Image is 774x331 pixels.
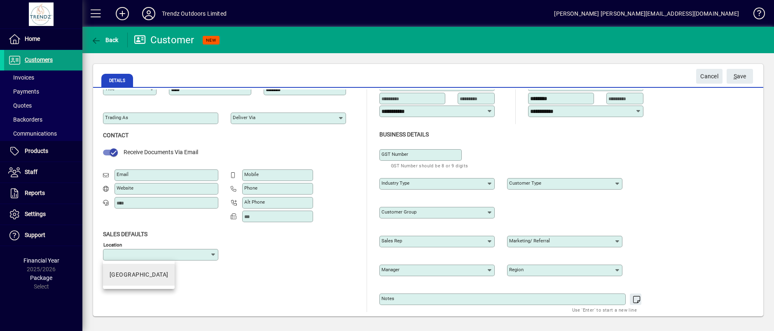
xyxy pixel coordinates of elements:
[4,225,82,246] a: Support
[8,130,57,137] span: Communications
[381,151,408,157] mat-label: GST Number
[4,113,82,127] a: Backorders
[103,231,147,237] span: Sales defaults
[554,7,739,20] div: [PERSON_NAME] [PERSON_NAME][EMAIL_ADDRESS][DOMAIN_NAME]
[103,264,175,286] mat-option: New Plymouth
[23,257,59,264] span: Financial Year
[25,169,37,175] span: Staff
[700,70,718,83] span: Cancel
[8,88,39,95] span: Payments
[244,199,265,205] mat-label: Alt Phone
[696,69,723,84] button: Cancel
[25,232,45,238] span: Support
[381,180,409,186] mat-label: Industry type
[89,33,121,47] button: Back
[727,69,753,84] button: Save
[244,171,259,177] mat-label: Mobile
[101,74,133,87] span: Details
[25,190,45,196] span: Reports
[734,70,746,83] span: ave
[136,6,162,21] button: Profile
[379,131,429,138] span: Business details
[381,209,416,215] mat-label: Customer group
[134,33,194,47] div: Customer
[734,73,737,80] span: S
[25,56,53,63] span: Customers
[124,149,198,155] span: Receive Documents Via Email
[103,242,122,247] mat-label: Location
[8,74,34,81] span: Invoices
[25,148,48,154] span: Products
[4,183,82,204] a: Reports
[206,38,216,43] span: NEW
[4,99,82,113] a: Quotes
[391,161,468,170] mat-hint: GST Number should be 8 or 9 digits
[4,70,82,85] a: Invoices
[4,127,82,141] a: Communications
[4,204,82,225] a: Settings
[4,162,82,183] a: Staff
[747,2,764,28] a: Knowledge Base
[509,180,541,186] mat-label: Customer type
[233,115,255,120] mat-label: Deliver via
[25,35,40,42] span: Home
[381,267,400,272] mat-label: Manager
[25,211,46,217] span: Settings
[30,275,52,281] span: Package
[82,33,128,47] app-page-header-button: Back
[381,296,394,301] mat-label: Notes
[117,171,129,177] mat-label: Email
[244,185,257,191] mat-label: Phone
[4,29,82,49] a: Home
[110,270,168,279] div: [GEOGRAPHIC_DATA]
[117,185,133,191] mat-label: Website
[4,85,82,99] a: Payments
[8,102,32,109] span: Quotes
[103,132,129,139] span: Contact
[381,238,402,244] mat-label: Sales rep
[109,6,136,21] button: Add
[509,238,550,244] mat-label: Marketing/ Referral
[8,116,42,123] span: Backorders
[162,7,227,20] div: Trendz Outdoors Limited
[4,141,82,162] a: Products
[509,267,524,272] mat-label: Region
[91,37,119,43] span: Back
[572,305,637,315] mat-hint: Use 'Enter' to start a new line
[105,115,128,120] mat-label: Trading as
